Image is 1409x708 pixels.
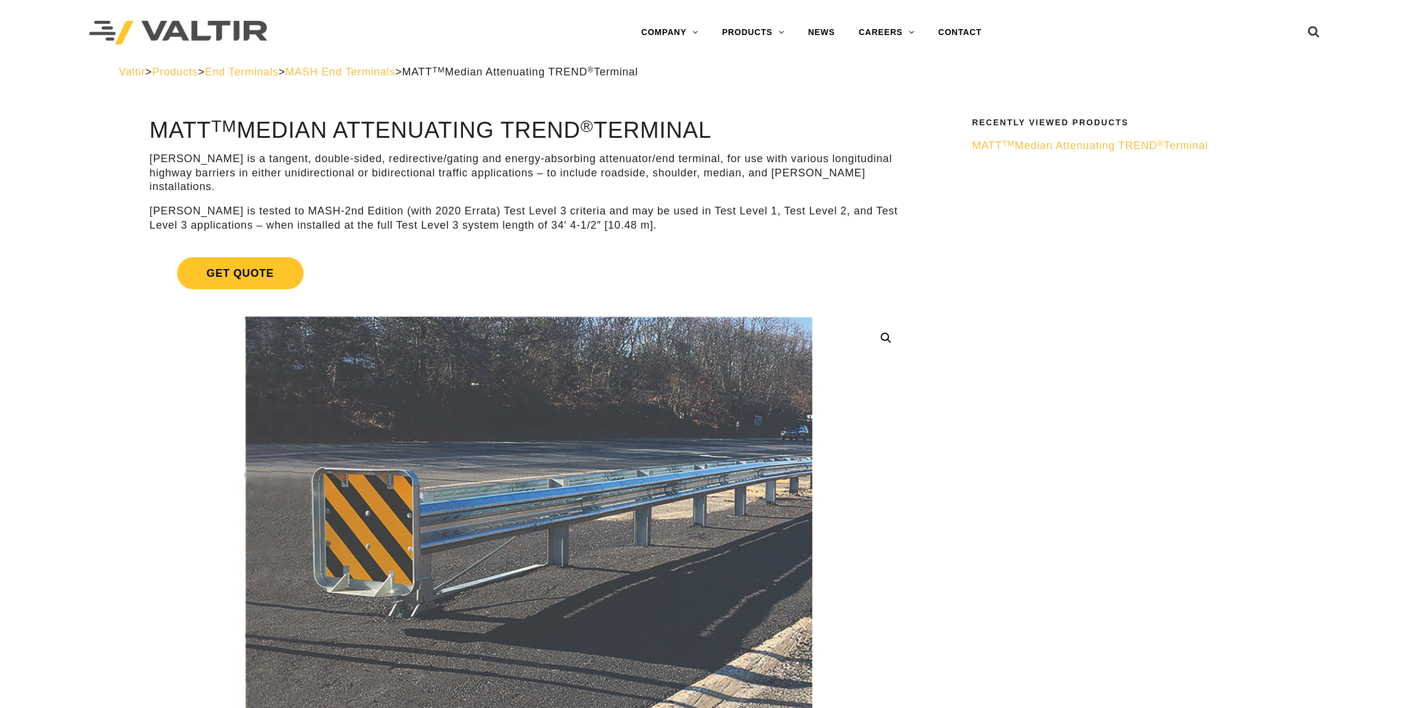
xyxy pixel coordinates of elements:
[211,116,237,135] sup: TM
[710,21,796,45] a: PRODUCTS
[150,204,907,232] p: [PERSON_NAME] is tested to MASH-2nd Edition (with 2020 Errata) Test Level 3 criteria and may be u...
[150,243,907,304] a: Get Quote
[581,116,594,135] sup: ®
[119,66,145,78] a: Valtir
[1003,139,1015,148] sup: TM
[972,118,1283,127] h2: Recently Viewed Products
[847,21,926,45] a: CAREERS
[629,21,710,45] a: COMPANY
[402,66,638,78] span: MATT Median Attenuating TREND Terminal
[205,66,279,78] a: End Terminals
[432,65,445,74] sup: TM
[796,21,847,45] a: NEWS
[152,66,198,78] a: Products
[150,152,907,194] p: [PERSON_NAME] is a tangent, double-sided, redirective/gating and energy-absorbing attenuator/end ...
[119,65,1290,79] div: > > > >
[926,21,994,45] a: CONTACT
[285,66,395,78] a: MASH End Terminals
[150,118,907,143] h1: MATT Median Attenuating TREND Terminal
[177,257,304,289] span: Get Quote
[1158,139,1164,148] sup: ®
[972,140,1208,151] span: MATT Median Attenuating TREND Terminal
[587,65,594,74] sup: ®
[89,21,267,45] img: Valtir
[972,139,1283,153] a: MATTTMMedian Attenuating TREND®Terminal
